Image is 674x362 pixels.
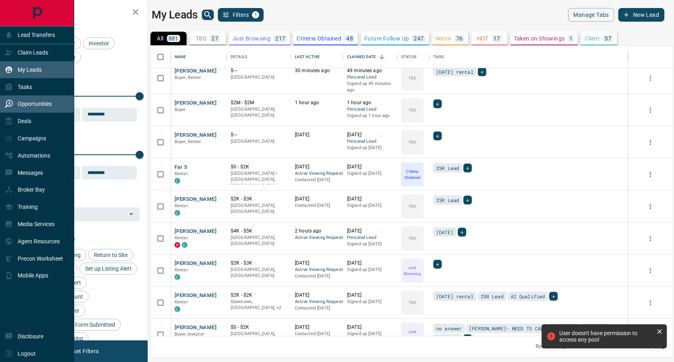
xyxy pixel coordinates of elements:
button: more [644,136,656,148]
p: TBD [196,36,207,41]
button: search button [202,10,214,20]
p: 217 [275,36,285,41]
p: TBD [408,203,416,209]
p: [DATE] [295,164,339,170]
p: Just Browsing [402,265,423,277]
p: Contacted [DATE] [295,177,339,183]
p: $4K - $5K [231,228,287,235]
span: Renter [175,171,188,176]
p: [DATE] [347,292,393,299]
span: + [466,196,469,204]
span: Renter [175,203,188,208]
p: [GEOGRAPHIC_DATA] | [GEOGRAPHIC_DATA], [GEOGRAPHIC_DATA] [231,170,287,189]
span: Active Viewing Request [295,235,339,241]
h1: My Leads [152,8,198,21]
p: Signed up [DATE] [347,299,393,305]
button: [PERSON_NAME] [175,228,217,235]
div: + [463,334,472,343]
p: Client [585,36,600,41]
p: Signed up [DATE] [347,202,393,209]
p: Midtown | Central, Toronto [231,299,287,311]
p: Signed up [DATE] [347,331,393,337]
span: Buyer, Investor [175,332,204,337]
button: New Lead [618,8,664,22]
div: Set up Listing Alert [79,263,137,275]
span: Set up Listing Alert [82,265,134,272]
p: 27 [211,36,218,41]
span: [DATE] rental [436,292,473,300]
div: Last Active [291,46,343,68]
span: Personal Lead [347,74,393,81]
p: 1 [569,36,572,41]
span: + [466,335,469,343]
button: [PERSON_NAME] [175,67,217,75]
p: $2K - $3K [231,196,287,202]
p: [DATE] [347,164,393,170]
span: + [436,260,439,268]
p: [GEOGRAPHIC_DATA] [231,138,287,145]
div: Details [227,46,291,68]
div: + [458,228,466,237]
button: [PERSON_NAME] [175,292,217,299]
div: condos.ca [182,242,187,248]
span: Active Viewing Request [295,170,339,177]
p: All [157,36,163,41]
p: [DATE] [295,131,339,138]
div: + [433,131,442,140]
span: ISR Lead [436,164,459,172]
p: TBD [408,75,416,81]
p: $2K - $2K [231,292,287,299]
div: Claimed Date [347,46,376,68]
p: Contacted [DATE] [295,202,339,209]
span: Renter [175,299,188,305]
span: Personal Lead [347,235,393,241]
span: ISR Lead [436,335,459,343]
p: 2 hours ago [295,228,339,235]
div: Investor [83,37,115,49]
p: 57 [605,36,611,41]
button: more [644,168,656,180]
p: $--- [231,131,287,138]
p: Signed up 49 minutes ago [347,81,393,93]
p: HOT [477,36,489,41]
span: + [466,164,469,172]
p: 1 hour ago [347,99,393,106]
p: [GEOGRAPHIC_DATA], [GEOGRAPHIC_DATA] [231,331,287,343]
p: [GEOGRAPHIC_DATA], [GEOGRAPHIC_DATA] [231,267,287,279]
p: 48 [346,36,353,41]
p: TBD [408,139,416,145]
button: more [644,200,656,212]
p: 1 hour ago [295,99,339,106]
p: Criteria Obtained [402,168,423,180]
span: no answer [436,324,462,332]
p: Future Follow Up [364,36,409,41]
div: + [433,260,442,269]
p: 881 [168,36,179,41]
button: Sort [376,51,388,63]
div: Return to Site [88,249,133,261]
div: Tags [433,46,444,68]
span: 1 [253,12,258,18]
p: [DATE] [347,260,393,267]
p: [DATE] [295,196,339,202]
div: + [549,292,558,301]
p: 30 minutes ago [295,67,339,74]
p: Just Browsing [402,329,423,341]
span: ISR Lead [481,292,503,300]
button: more [644,104,656,116]
p: [DATE] [295,260,339,267]
div: + [478,67,486,76]
p: $--- [231,67,287,74]
p: [DATE] [347,196,393,202]
div: property.ca [175,242,180,248]
span: Renter [175,235,188,241]
p: [DATE] [295,324,339,331]
button: [PERSON_NAME] [175,324,217,332]
p: Rows per page: [536,343,569,350]
div: condos.ca [175,274,180,280]
span: Personal Lead [347,106,393,113]
span: Active Viewing Request [295,299,339,305]
p: $2K - $3K [231,260,287,267]
span: Buyer, Renter [175,75,201,80]
p: Just Browsing [232,36,270,41]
